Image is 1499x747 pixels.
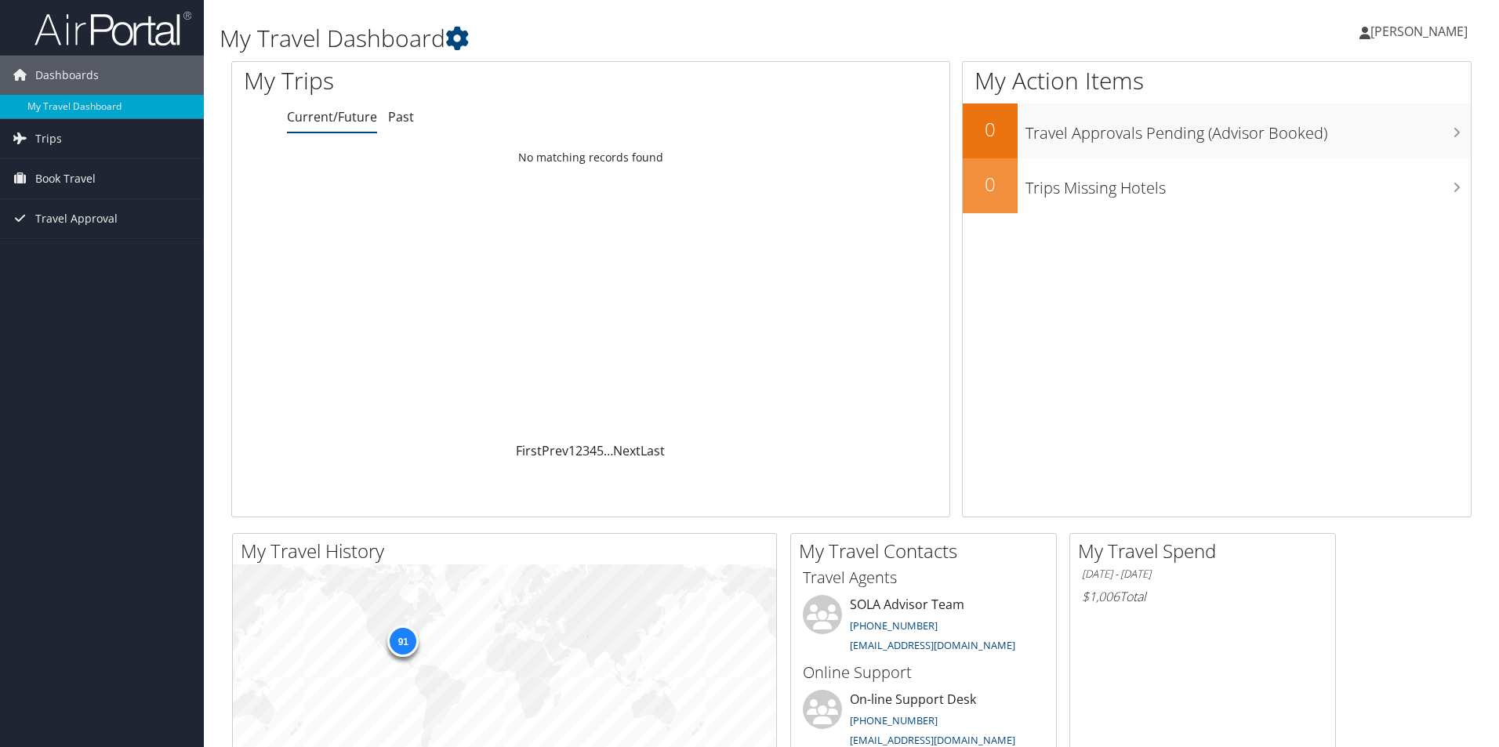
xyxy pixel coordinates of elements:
h3: Trips Missing Hotels [1025,169,1471,199]
a: 0Trips Missing Hotels [963,158,1471,213]
h1: My Action Items [963,64,1471,97]
a: [PHONE_NUMBER] [850,618,938,633]
h3: Travel Approvals Pending (Advisor Booked) [1025,114,1471,144]
h2: 0 [963,171,1018,198]
span: $1,006 [1082,588,1120,605]
a: [EMAIL_ADDRESS][DOMAIN_NAME] [850,733,1015,747]
a: 1 [568,442,575,459]
a: [PERSON_NAME] [1359,8,1483,55]
span: Dashboards [35,56,99,95]
span: Travel Approval [35,199,118,238]
h3: Online Support [803,662,1044,684]
a: [EMAIL_ADDRESS][DOMAIN_NAME] [850,638,1015,652]
div: 91 [387,626,419,657]
h2: 0 [963,116,1018,143]
a: Prev [542,442,568,459]
span: … [604,442,613,459]
a: 3 [583,442,590,459]
a: Last [641,442,665,459]
h3: Travel Agents [803,567,1044,589]
a: First [516,442,542,459]
li: SOLA Advisor Team [795,595,1052,659]
span: Book Travel [35,159,96,198]
a: Current/Future [287,108,377,125]
a: 2 [575,442,583,459]
a: Past [388,108,414,125]
h2: My Travel Spend [1078,538,1335,564]
td: No matching records found [232,143,949,172]
h2: My Travel Contacts [799,538,1056,564]
span: Trips [35,119,62,158]
h6: Total [1082,588,1323,605]
h1: My Travel Dashboard [220,22,1062,55]
h2: My Travel History [241,538,776,564]
a: 0Travel Approvals Pending (Advisor Booked) [963,103,1471,158]
img: airportal-logo.png [34,10,191,47]
a: [PHONE_NUMBER] [850,713,938,727]
span: [PERSON_NAME] [1370,23,1468,40]
a: Next [613,442,641,459]
h6: [DATE] - [DATE] [1082,567,1323,582]
h1: My Trips [244,64,639,97]
a: 4 [590,442,597,459]
a: 5 [597,442,604,459]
